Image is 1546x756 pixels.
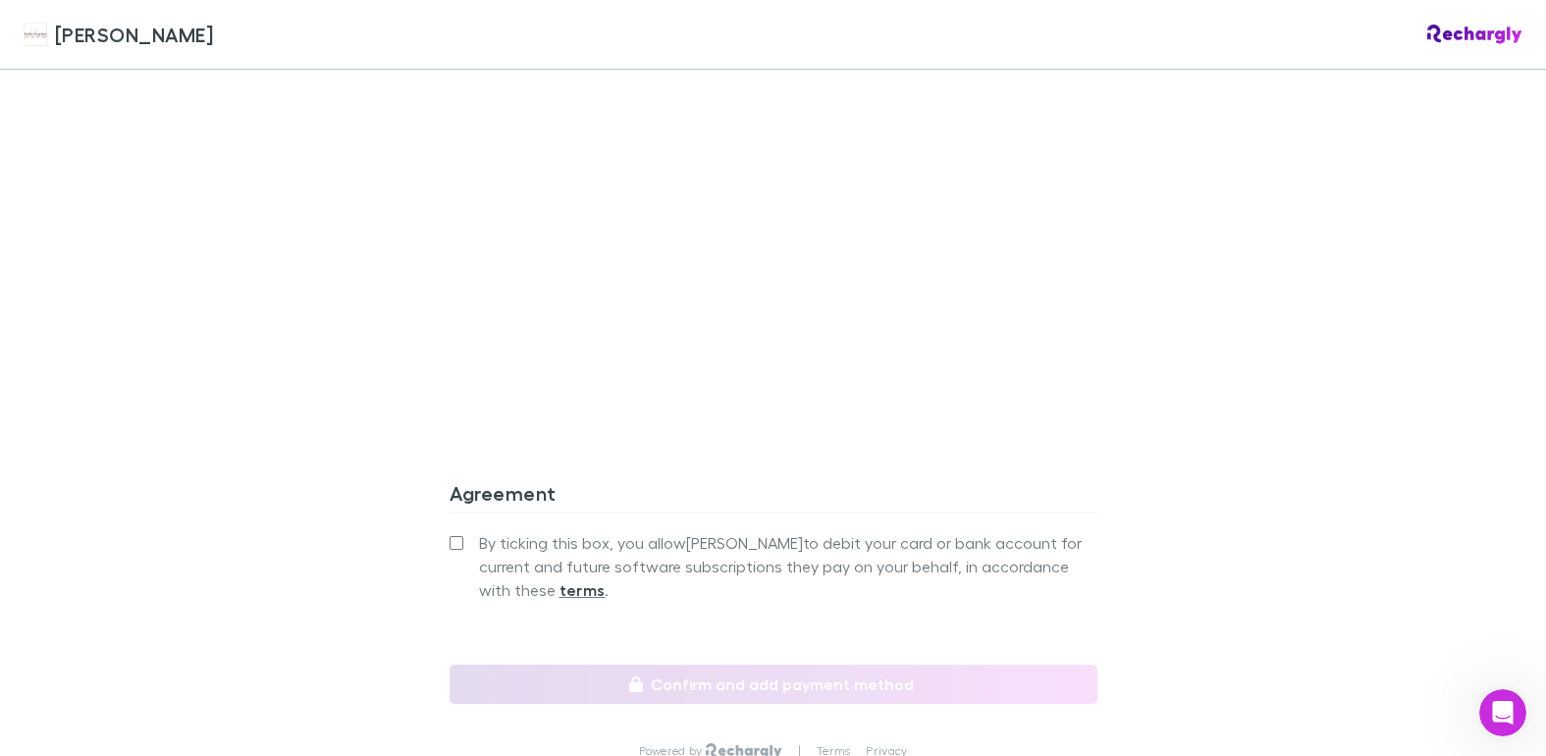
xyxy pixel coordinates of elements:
span: By ticking this box, you allow [PERSON_NAME] to debit your card or bank account for current and f... [479,531,1097,602]
iframe: Intercom live chat [1479,689,1526,736]
span: [PERSON_NAME] [55,20,213,49]
button: Confirm and add payment method [450,665,1097,704]
h3: Agreement [450,481,1097,513]
img: Rechargly Logo [1427,25,1522,44]
img: Hales Douglass's Logo [24,23,47,46]
strong: terms [560,580,606,600]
